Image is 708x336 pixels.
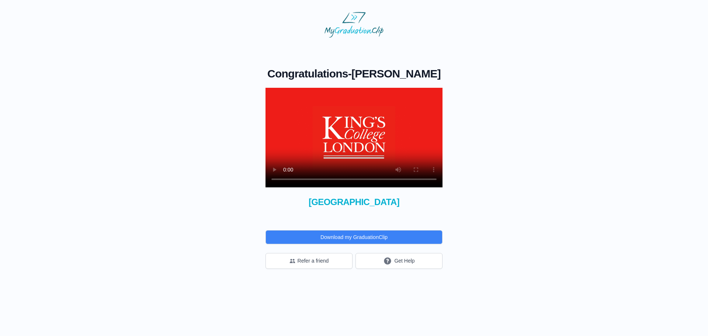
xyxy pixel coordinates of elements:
[267,67,348,80] span: Congratulations
[265,196,442,208] span: [GEOGRAPHIC_DATA]
[355,253,442,269] button: Get Help
[351,67,441,80] span: [PERSON_NAME]
[265,67,442,80] h1: -
[265,253,353,269] button: Refer a friend
[324,12,383,38] img: MyGraduationClip
[265,230,442,244] button: Download my GraduationClip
